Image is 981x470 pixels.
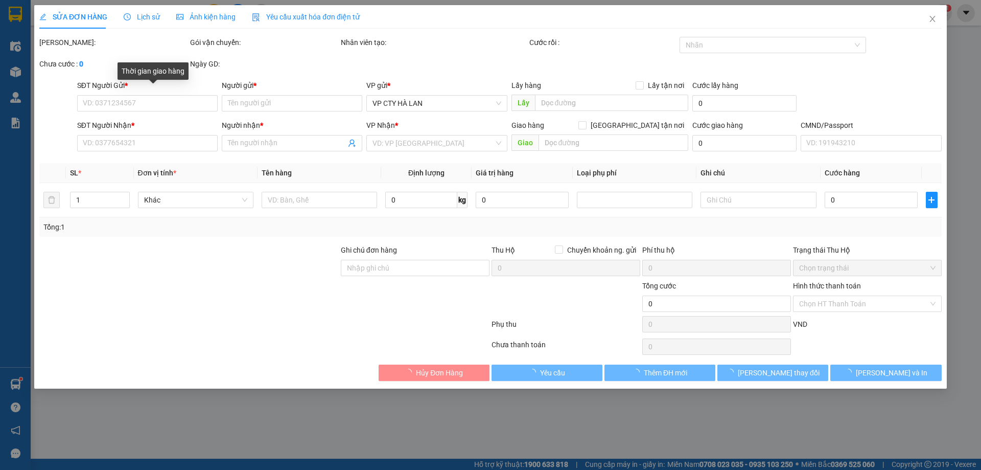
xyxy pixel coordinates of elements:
span: Yêu cầu [540,367,565,378]
button: [PERSON_NAME] và In [831,365,942,381]
input: VD: Bàn, Ghế [262,192,377,208]
button: Thêm ĐH mới [604,365,715,381]
div: [PERSON_NAME]: [39,37,188,48]
label: Cước lấy hàng [692,81,738,89]
span: Định lượng [408,169,445,177]
span: Lấy tận nơi [644,80,688,91]
span: loading [845,369,856,376]
span: picture [176,13,183,20]
div: CMND/Passport [801,120,941,131]
img: icon [252,13,260,21]
div: Chưa thanh toán [491,339,641,357]
div: Thời gian giao hàng [118,62,189,80]
button: delete [43,192,60,208]
span: Giao hàng [511,121,544,129]
span: Khác [144,192,247,208]
span: plus [926,196,937,204]
div: Cước rồi : [529,37,678,48]
span: VP Nhận [367,121,395,129]
div: Phí thu hộ [642,244,791,260]
span: SỬA ĐƠN HÀNG [39,13,107,21]
div: Trạng thái Thu Hộ [793,244,942,256]
span: Giao [511,135,539,151]
span: Thu Hộ [492,246,515,254]
span: Đơn vị tính [138,169,176,177]
span: loading [405,369,416,376]
span: clock-circle [124,13,131,20]
th: Ghi chú [697,163,821,183]
input: Cước giao hàng [692,135,797,151]
span: Thêm ĐH mới [644,367,687,378]
span: Giá trị hàng [476,169,513,177]
div: Gói vận chuyển: [190,37,339,48]
div: Nhân viên tạo: [341,37,527,48]
input: Dọc đường [539,135,688,151]
span: [PERSON_NAME] thay đổi [738,367,820,378]
label: Ghi chú đơn hàng [341,246,397,254]
span: loading [727,369,738,376]
div: SĐT Người Nhận [77,120,218,131]
label: Hình thức thanh toán [793,282,861,290]
div: SĐT Người Gửi [77,80,218,91]
div: Ngày GD: [190,58,339,70]
span: Yêu cầu xuất hóa đơn điện tử [252,13,360,21]
span: Lấy hàng [511,81,541,89]
span: Lịch sử [124,13,160,21]
div: Tổng: 1 [43,221,379,233]
span: Chọn trạng thái [799,260,936,276]
button: plus [926,192,937,208]
span: [PERSON_NAME] và In [856,367,927,378]
span: close [928,15,937,23]
span: Tên hàng [262,169,292,177]
th: Loại phụ phí [573,163,696,183]
span: Hủy Đơn Hàng [416,367,463,378]
span: Chuyển khoản ng. gửi [563,244,640,256]
div: Phụ thu [491,319,641,337]
button: Yêu cầu [492,365,602,381]
div: VP gửi [367,80,507,91]
span: Tổng cước [642,282,676,290]
span: loading [633,369,644,376]
span: kg [457,192,468,208]
button: Hủy Đơn Hàng [379,365,489,381]
div: Người gửi [222,80,362,91]
span: [GEOGRAPHIC_DATA] tận nơi [587,120,688,131]
span: Ảnh kiện hàng [176,13,236,21]
span: edit [39,13,46,20]
span: VP CTY HÀ LAN [373,96,501,111]
span: Lấy [511,95,535,111]
div: Chưa cước : [39,58,188,70]
span: loading [529,369,540,376]
label: Cước giao hàng [692,121,743,129]
b: 0 [79,60,83,68]
input: Dọc đường [535,95,688,111]
input: Cước lấy hàng [692,95,797,111]
input: Ghi Chú [701,192,816,208]
button: Close [918,5,947,34]
span: user-add [348,139,357,147]
span: VND [793,320,807,328]
span: SL [71,169,79,177]
div: Người nhận [222,120,362,131]
span: Cước hàng [825,169,860,177]
button: [PERSON_NAME] thay đổi [717,365,828,381]
input: Ghi chú đơn hàng [341,260,489,276]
